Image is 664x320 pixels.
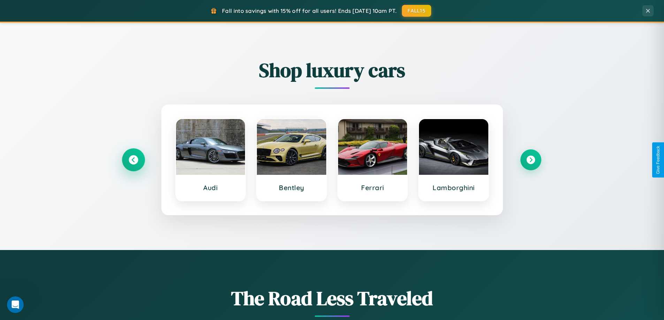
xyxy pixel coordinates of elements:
[426,184,481,192] h3: Lamborghini
[656,146,661,174] div: Give Feedback
[183,184,238,192] h3: Audi
[7,296,24,313] iframe: Intercom live chat
[123,285,541,312] h1: The Road Less Traveled
[264,184,319,192] h3: Bentley
[345,184,400,192] h3: Ferrari
[402,5,431,17] button: FALL15
[123,57,541,84] h2: Shop luxury cars
[222,7,397,14] span: Fall into savings with 15% off for all users! Ends [DATE] 10am PT.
